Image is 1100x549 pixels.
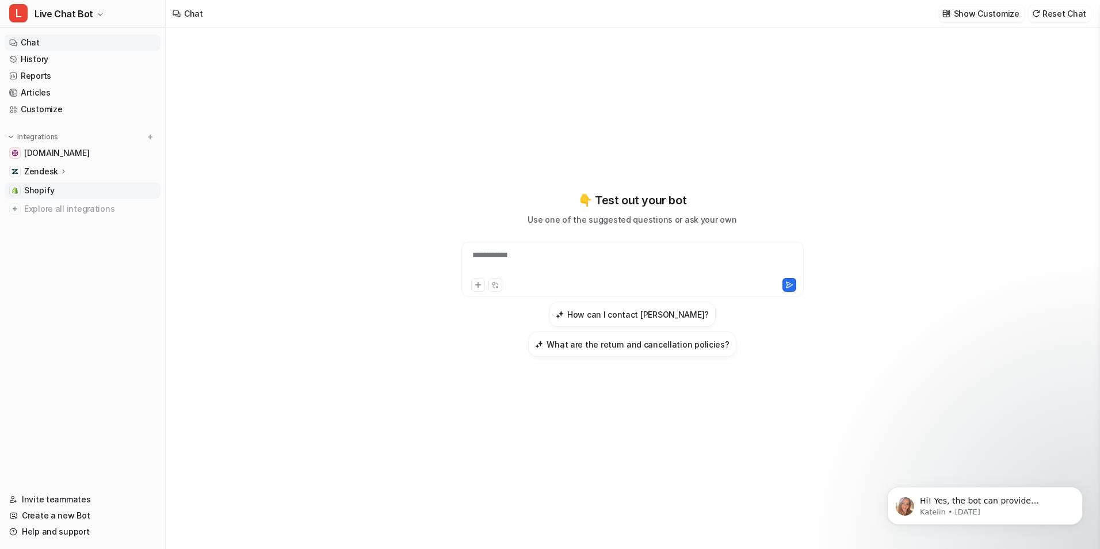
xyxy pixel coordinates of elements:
h3: How can I contact [PERSON_NAME]? [567,308,709,321]
span: Live Chat Bot [35,6,93,22]
img: How can I contact Woven Wood? [556,310,564,319]
img: menu_add.svg [146,133,154,141]
p: Show Customize [954,7,1019,20]
span: Explore all integrations [24,200,156,218]
a: Invite teammates [5,491,161,508]
a: Articles [5,85,161,101]
a: Help and support [5,524,161,540]
p: Zendesk [24,166,58,177]
a: Create a new Bot [5,508,161,524]
a: ShopifyShopify [5,182,161,199]
img: Zendesk [12,168,18,175]
img: Shopify [12,187,18,194]
img: What are the return and cancellation policies? [535,340,543,349]
button: Reset Chat [1029,5,1091,22]
p: 👇 Test out your bot [578,192,686,209]
a: Customize [5,101,161,117]
img: wovenwood.co.uk [12,150,18,157]
button: Integrations [5,131,62,143]
a: History [5,51,161,67]
span: L [9,4,28,22]
a: Chat [5,35,161,51]
img: reset [1032,9,1040,18]
a: Reports [5,68,161,84]
p: Integrations [17,132,58,142]
div: Chat [184,7,203,20]
span: [DOMAIN_NAME] [24,147,89,159]
span: Shopify [24,185,55,196]
img: expand menu [7,133,15,141]
a: wovenwood.co.uk[DOMAIN_NAME] [5,145,161,161]
p: Use one of the suggested questions or ask your own [528,213,736,226]
a: Explore all integrations [5,201,161,217]
img: customize [942,9,950,18]
button: Show Customize [939,5,1024,22]
button: What are the return and cancellation policies?What are the return and cancellation policies? [528,331,736,357]
button: How can I contact Woven Wood?How can I contact [PERSON_NAME]? [549,302,716,327]
h3: What are the return and cancellation policies? [547,338,729,350]
img: explore all integrations [9,203,21,215]
iframe: Intercom notifications message [870,463,1100,543]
